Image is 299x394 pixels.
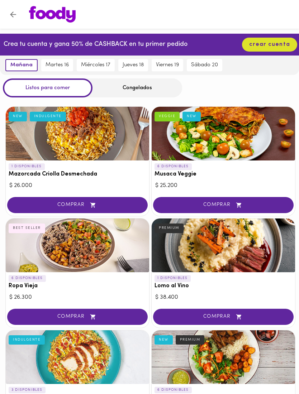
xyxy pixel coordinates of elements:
[92,78,182,97] div: Congelados
[4,6,22,23] button: Volver
[9,171,146,178] h3: Mazorcada Criolla Desmechada
[162,202,285,208] span: COMPRAR
[123,62,144,68] span: jueves 18
[9,387,46,393] p: 3 DISPONIBLES
[9,275,46,282] p: 6 DISPONIBLES
[153,309,294,325] button: COMPRAR
[155,224,184,233] div: PREMIUM
[155,182,291,190] div: $ 25.200
[77,59,115,71] button: miércoles 17
[176,335,205,345] div: PREMIUM
[162,314,285,320] span: COMPRAR
[191,62,218,68] span: sábado 20
[41,59,73,71] button: martes 16
[155,387,192,393] p: 6 DISPONIBLES
[155,112,180,121] div: VEGGIE
[16,202,139,208] span: COMPRAR
[30,112,66,121] div: INDULGENTE
[9,112,27,121] div: NEW
[152,330,295,384] div: Lomo saltado
[155,283,292,289] h3: Lomo al Vino
[9,283,146,289] h3: Ropa Vieja
[182,112,201,121] div: NEW
[7,197,148,213] button: COMPRAR
[46,62,69,68] span: martes 16
[6,107,149,160] div: Mazorcada Criolla Desmechada
[9,163,45,170] p: 1 DISPONIBLES
[6,330,149,384] div: Mazorcada Chicken Bacon
[5,59,38,71] button: mañana
[7,309,148,325] button: COMPRAR
[16,314,139,320] span: COMPRAR
[155,163,192,170] p: 6 DISPONIBLES
[155,275,191,282] p: 1 DISPONIBLES
[9,293,146,302] div: $ 26.300
[155,293,291,302] div: $ 38.400
[156,62,179,68] span: viernes 19
[187,59,222,71] button: sábado 20
[118,59,148,71] button: jueves 18
[9,182,146,190] div: $ 26.000
[153,197,294,213] button: COMPRAR
[155,171,292,178] h3: Musaca Veggie
[81,62,110,68] span: miércoles 17
[152,107,295,160] div: Musaca Veggie
[6,218,149,272] div: Ropa Vieja
[9,224,45,233] div: BEST SELLER
[29,6,76,23] img: logo.png
[4,40,188,49] p: Crea tu cuenta y gana 50% de CASHBACK en tu primer pedido
[155,335,173,345] div: NEW
[3,78,92,97] div: Listos para comer
[242,38,297,52] button: crear cuenta
[9,335,45,345] div: INDULGENTE
[152,218,295,272] div: Lomo al Vino
[10,62,33,68] span: mañana
[249,41,290,48] span: crear cuenta
[152,59,183,71] button: viernes 19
